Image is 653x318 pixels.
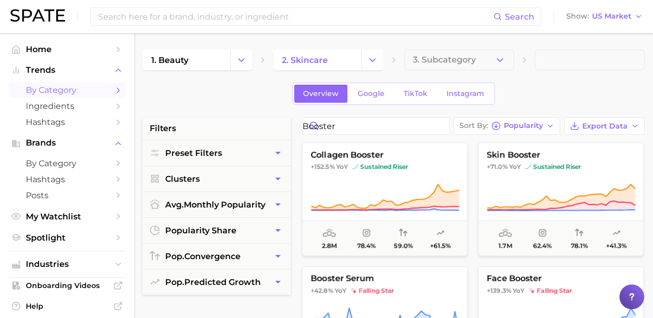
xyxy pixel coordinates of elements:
[395,85,436,103] a: TikTok
[322,242,337,249] span: 2.8m
[165,200,265,210] span: monthly popularity
[150,122,176,135] span: filters
[26,281,108,290] span: Onboarding Videos
[26,233,108,243] span: Spotlight
[564,117,645,135] button: Export Data
[26,101,108,111] span: Ingredients
[165,148,222,158] span: Preset Filters
[8,171,126,187] a: Hashtags
[10,9,65,22] img: SPATE
[335,287,346,295] span: YoY
[26,158,108,168] span: by Category
[8,62,126,78] button: Trends
[404,89,427,98] span: TikTok
[349,85,393,103] a: Google
[165,200,184,210] abbr: average
[142,192,291,217] button: avg.monthly popularity
[311,287,333,294] span: +42.8%
[487,163,507,170] span: +71.0%
[533,242,552,249] span: 62.4%
[336,163,348,171] span: YoY
[26,44,108,54] span: Home
[8,98,126,114] a: Ingredients
[8,209,126,225] a: My Watchlist
[165,277,261,287] span: predicted growth
[606,242,627,249] span: +41.3%
[454,117,560,135] button: Sort ByPopularity
[358,89,385,98] span: Google
[394,242,412,249] span: 59.0%
[8,298,126,314] a: Help
[97,8,493,25] input: Search here for a brand, industry, or ingredient
[8,82,126,98] a: by Category
[8,41,126,57] a: Home
[142,218,291,243] button: popularity share
[26,66,108,75] span: Trends
[509,163,521,171] span: YoY
[303,89,339,98] span: Overview
[352,163,408,171] span: sustained riser
[499,242,512,249] span: 1.7m
[504,123,543,129] span: Popularity
[447,89,484,98] span: Instagram
[8,155,126,171] a: by Category
[479,150,643,160] span: skin booster
[430,242,451,249] span: +61.5%
[8,187,126,203] a: Posts
[142,140,291,166] button: Preset Filters
[571,242,588,249] span: 78.1%
[165,277,184,287] abbr: popularity index
[8,257,126,272] button: Industries
[478,142,644,256] button: skin booster+71.0% YoYsustained risersustained riser1.7m62.4%78.1%+41.3%
[151,55,188,65] span: 1. beauty
[404,50,514,70] button: 3. Subcategory
[438,85,493,103] a: Instagram
[26,190,108,200] span: Posts
[479,274,643,283] span: face booster
[8,135,126,151] button: Brands
[592,13,631,19] span: US Market
[26,301,108,311] span: Help
[302,142,468,256] button: collagen booster+152.5% YoYsustained risersustained riser2.8m78.4%59.0%+61.5%
[26,138,108,148] span: Brands
[575,227,583,240] span: popularity convergence: High Convergence
[26,117,108,127] span: Hashtags
[26,212,108,221] span: My Watchlist
[352,164,358,170] img: sustained riser
[311,163,335,170] span: +152.5%
[165,251,241,261] span: convergence
[525,163,581,171] span: sustained riser
[459,123,488,129] span: Sort By
[499,227,512,240] span: average monthly popularity: Medium Popularity
[612,227,620,240] span: popularity predicted growth: Very Likely
[436,227,444,240] span: popularity predicted growth: Very Likely
[165,226,236,235] span: popularity share
[513,287,524,295] span: YoY
[525,164,531,170] img: sustained riser
[142,166,291,192] button: Clusters
[529,287,572,295] span: falling star
[282,55,328,65] span: 2. skincare
[302,274,467,283] span: booster serum
[230,50,252,70] button: Change Category
[8,278,126,293] a: Onboarding Videos
[357,242,376,249] span: 78.4%
[8,114,126,130] a: Hashtags
[26,260,108,269] span: Industries
[302,118,449,134] input: Search in skincare
[323,227,336,240] span: average monthly popularity: Medium Popularity
[273,50,361,70] a: 2. skincare
[8,230,126,246] a: Spotlight
[487,287,511,294] span: +139.3%
[165,174,200,184] span: Clusters
[142,269,291,295] button: pop.predicted growth
[564,10,645,23] button: ShowUS Market
[582,122,628,131] span: Export Data
[413,55,476,65] span: 3. Subcategory
[294,85,347,103] a: Overview
[165,251,184,261] abbr: popularity index
[505,12,534,22] span: Search
[362,227,371,240] span: popularity share: Instagram
[361,50,384,70] button: Change Category
[538,227,547,240] span: popularity share: Instagram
